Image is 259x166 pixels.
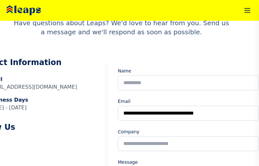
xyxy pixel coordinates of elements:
button: Toggle menu [241,4,254,17]
label: Message [118,159,259,165]
label: Name [118,68,259,74]
img: Leaps Logo [5,1,60,20]
label: Company [118,128,259,135]
p: Have questions about Leaps? We'd love to hear from you. Send us a message and we'll respond as so... [13,18,230,37]
label: Email [118,98,259,105]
